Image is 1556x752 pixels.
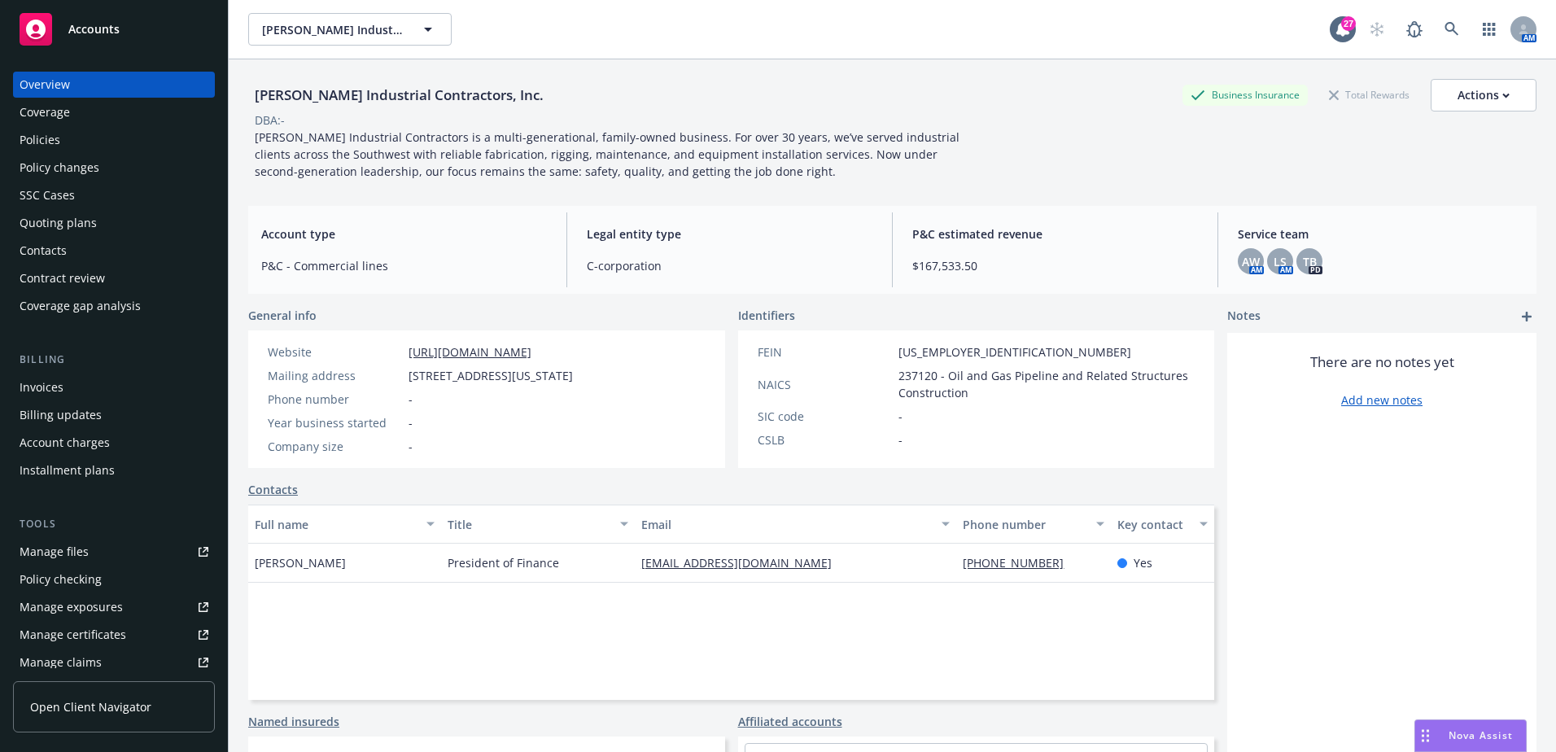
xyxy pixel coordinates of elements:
div: Phone number [268,391,402,408]
a: Installment plans [13,457,215,483]
div: Quoting plans [20,210,97,236]
div: Billing [13,352,215,368]
button: Key contact [1111,505,1214,544]
a: Coverage gap analysis [13,293,215,319]
div: Phone number [963,516,1086,533]
span: Service team [1238,225,1523,243]
a: Start snowing [1361,13,1393,46]
a: Named insureds [248,713,339,730]
a: Billing updates [13,402,215,428]
a: Manage certificates [13,622,215,648]
div: 27 [1341,16,1356,31]
div: NAICS [758,376,892,393]
a: Invoices [13,374,215,400]
button: Phone number [956,505,1111,544]
span: Nova Assist [1449,728,1513,742]
a: Quoting plans [13,210,215,236]
div: Policy checking [20,566,102,592]
a: Account charges [13,430,215,456]
span: Identifiers [738,307,795,324]
span: Account type [261,225,547,243]
div: Year business started [268,414,402,431]
div: Overview [20,72,70,98]
div: Drag to move [1415,720,1436,751]
span: [PERSON_NAME] [255,554,346,571]
button: Nova Assist [1414,719,1527,752]
a: Manage claims [13,649,215,675]
a: Policy checking [13,566,215,592]
div: Invoices [20,374,63,400]
div: CSLB [758,431,892,448]
div: Website [268,343,402,361]
span: C-corporation [587,257,872,274]
a: Contacts [13,238,215,264]
span: 237120 - Oil and Gas Pipeline and Related Structures Construction [898,367,1195,401]
span: - [898,408,903,425]
button: Full name [248,505,441,544]
span: - [409,414,413,431]
a: Manage files [13,539,215,565]
span: General info [248,307,317,324]
button: Email [635,505,957,544]
a: Affiliated accounts [738,713,842,730]
div: SIC code [758,408,892,425]
a: Search [1436,13,1468,46]
div: FEIN [758,343,892,361]
div: Total Rewards [1321,85,1418,105]
span: - [409,391,413,408]
div: Business Insurance [1182,85,1308,105]
div: Installment plans [20,457,115,483]
button: Actions [1431,79,1536,111]
div: Manage files [20,539,89,565]
a: [EMAIL_ADDRESS][DOMAIN_NAME] [641,555,845,571]
div: Contacts [20,238,67,264]
div: Actions [1458,80,1510,111]
a: Accounts [13,7,215,52]
div: Account charges [20,430,110,456]
div: Mailing address [268,367,402,384]
div: Manage claims [20,649,102,675]
button: Title [441,505,634,544]
span: [US_EMPLOYER_IDENTIFICATION_NUMBER] [898,343,1131,361]
span: - [898,431,903,448]
a: Contract review [13,265,215,291]
div: Coverage [20,99,70,125]
div: DBA: - [255,111,285,129]
a: add [1517,307,1536,326]
div: Title [448,516,610,533]
div: Company size [268,438,402,455]
span: Manage exposures [13,594,215,620]
span: Notes [1227,307,1261,326]
span: [PERSON_NAME] Industrial Contractors is a multi-generational, family-owned business. For over 30 ... [255,129,963,179]
span: LS [1274,253,1287,270]
div: Policy changes [20,155,99,181]
div: Contract review [20,265,105,291]
a: Switch app [1473,13,1506,46]
span: There are no notes yet [1310,352,1454,372]
a: [URL][DOMAIN_NAME] [409,344,531,360]
div: Full name [255,516,417,533]
span: [PERSON_NAME] Industrial Contractors, Inc. [262,21,403,38]
span: President of Finance [448,554,559,571]
span: Yes [1134,554,1152,571]
div: Policies [20,127,60,153]
span: Open Client Navigator [30,698,151,715]
a: SSC Cases [13,182,215,208]
a: Contacts [248,481,298,498]
span: AW [1242,253,1260,270]
div: Key contact [1117,516,1190,533]
div: SSC Cases [20,182,75,208]
a: [PHONE_NUMBER] [963,555,1077,571]
div: Manage certificates [20,622,126,648]
div: Tools [13,516,215,532]
div: Email [641,516,933,533]
button: [PERSON_NAME] Industrial Contractors, Inc. [248,13,452,46]
span: [STREET_ADDRESS][US_STATE] [409,367,573,384]
span: Legal entity type [587,225,872,243]
span: - [409,438,413,455]
div: Manage exposures [20,594,123,620]
div: [PERSON_NAME] Industrial Contractors, Inc. [248,85,550,106]
div: Billing updates [20,402,102,428]
a: Coverage [13,99,215,125]
a: Report a Bug [1398,13,1431,46]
